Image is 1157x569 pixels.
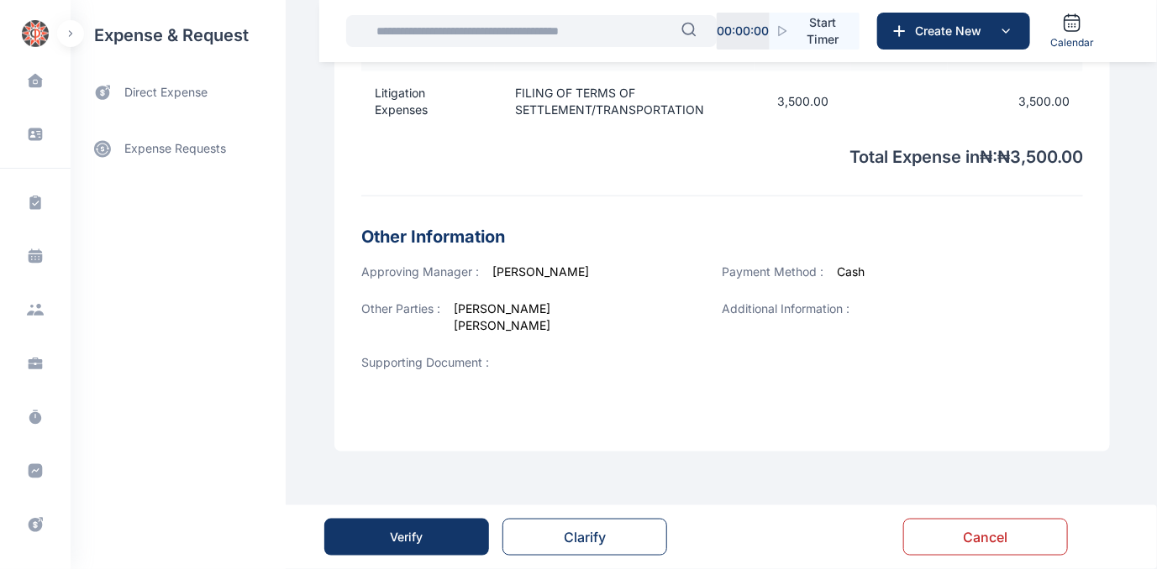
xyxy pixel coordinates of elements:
td: 3,500.00 [948,71,1083,132]
span: [PERSON_NAME] [492,264,589,279]
button: Cancel [903,519,1068,556]
a: expense requests [71,128,286,169]
span: Cash [838,264,865,279]
span: [PERSON_NAME] [454,300,550,317]
span: Approving Manager : [361,264,479,279]
span: Other Parties : [361,300,440,327]
span: Payment Method : [723,264,824,279]
button: Start Timer [770,13,860,50]
td: Litigation Expenses [361,71,495,132]
button: Create New [877,13,1030,50]
td: FILING OF TERMS OF SETTLEMENT/TRANSPORTATION [495,71,755,132]
div: expense requests [71,115,286,169]
span: Create New [908,23,996,39]
span: Start Timer [799,14,846,48]
span: [PERSON_NAME] [454,317,550,334]
a: direct expense [71,70,286,115]
div: Verify [391,529,423,546]
button: Clarify [502,519,667,556]
h3: Other Information [361,223,1083,250]
span: direct expense [124,84,208,102]
span: Supporting Document : [361,354,489,371]
span: Additional Information : [723,301,850,316]
a: Calendar [1044,6,1101,56]
button: Verify [324,519,489,556]
p: 00 : 00 : 00 [717,23,769,39]
span: Calendar [1050,36,1094,50]
td: 3,500.00 [755,71,851,132]
p: Total Expense in ₦ : ₦ 3,500.00 [361,132,1083,169]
